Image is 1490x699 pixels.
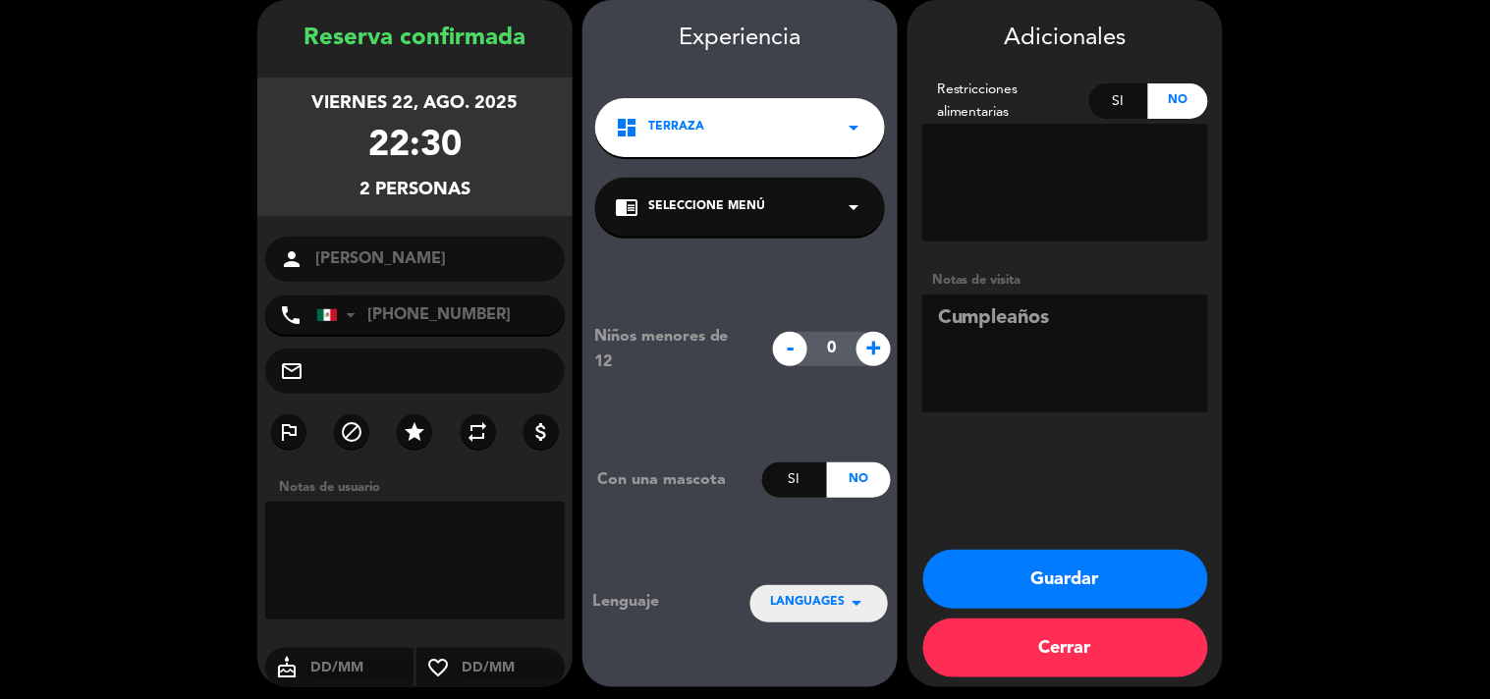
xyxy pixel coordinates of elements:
[592,589,718,615] div: Lenguaje
[648,118,704,137] span: Terraza
[923,550,1208,609] button: Guardar
[279,303,303,327] i: phone
[257,20,573,58] div: Reserva confirmada
[648,197,765,217] span: Seleccione Menú
[277,420,301,444] i: outlined_flag
[467,420,490,444] i: repeat
[308,656,414,680] input: DD/MM
[827,462,891,498] div: No
[368,118,462,176] div: 22:30
[1089,83,1149,119] div: Si
[922,20,1208,58] div: Adicionales
[922,79,1089,124] div: Restricciones alimentarias
[762,462,826,498] div: Si
[842,195,865,219] i: arrow_drop_down
[280,247,304,271] i: person
[269,477,573,498] div: Notas de usuario
[340,420,363,444] i: block
[615,195,638,219] i: chrome_reader_mode
[856,332,891,366] span: +
[845,591,868,615] i: arrow_drop_down
[582,467,762,493] div: Con una mascota
[312,89,519,118] div: viernes 22, ago. 2025
[359,176,470,204] div: 2 personas
[416,656,460,679] i: favorite_border
[265,656,308,679] i: cake
[529,420,553,444] i: attach_money
[923,618,1208,677] button: Cerrar
[403,420,426,444] i: star
[770,593,845,613] span: LANGUAGES
[317,296,362,334] div: Mexico (México): +52
[615,116,638,139] i: dashboard
[1148,83,1208,119] div: No
[579,324,763,375] div: Niños menores de 12
[280,359,304,383] i: mail_outline
[582,20,898,58] div: Experiencia
[922,270,1208,291] div: Notas de visita
[460,656,565,680] input: DD/MM
[842,116,865,139] i: arrow_drop_down
[773,332,807,366] span: -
